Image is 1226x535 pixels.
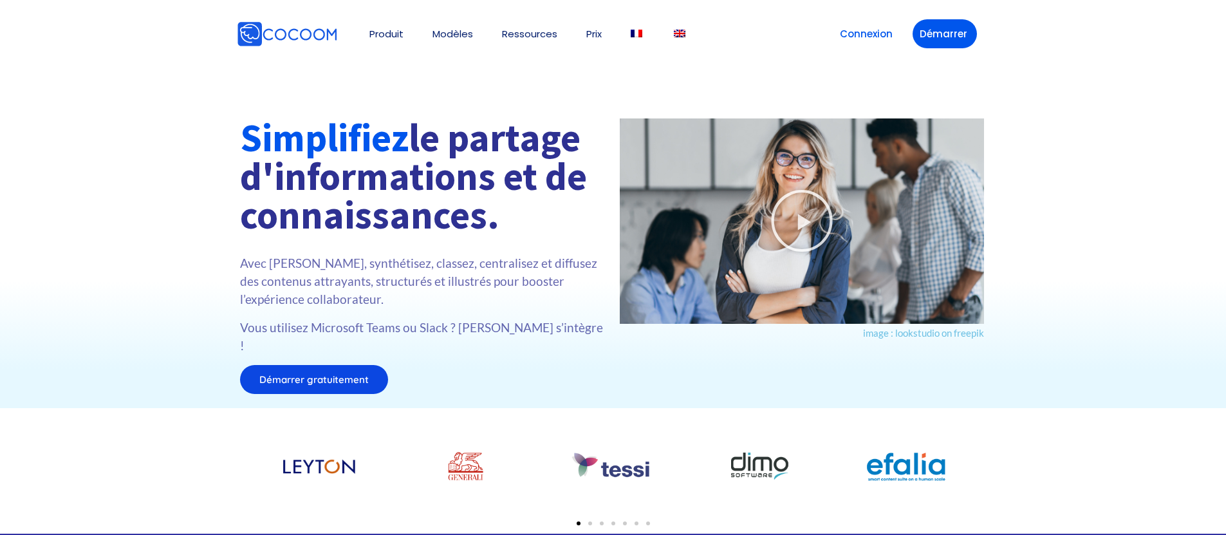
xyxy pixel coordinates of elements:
[913,19,977,48] a: Démarrer
[588,521,592,525] span: Go to slide 2
[631,30,642,37] img: Français
[674,30,685,37] img: Anglais
[369,29,404,39] a: Produit
[240,365,388,394] a: Démarrer gratuitement
[240,118,607,234] h1: le partage d'informations et de connaissances.
[833,19,900,48] a: Connexion
[635,521,638,525] span: Go to slide 6
[863,327,984,339] a: image : lookstudio on freepik
[646,521,650,525] span: Go to slide 7
[600,521,604,525] span: Go to slide 3
[240,319,607,355] p: Vous utilisez Microsoft Teams ou Slack ? [PERSON_NAME] s’intègre !
[611,521,615,525] span: Go to slide 4
[432,29,473,39] a: Modèles
[240,113,409,162] font: Simplifiez
[237,21,337,47] img: Cocoom
[586,29,602,39] a: Prix
[577,521,580,525] span: Go to slide 1
[240,254,607,308] p: Avec [PERSON_NAME], synthétisez, classez, centralisez et diffusez des contenus attrayants, struct...
[623,521,627,525] span: Go to slide 5
[259,375,369,384] span: Démarrer gratuitement
[502,29,557,39] a: Ressources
